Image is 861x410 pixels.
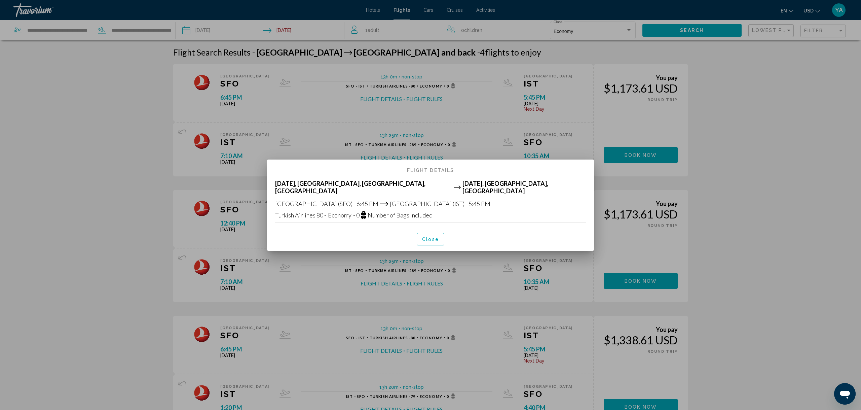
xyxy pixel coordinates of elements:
button: Close [417,233,444,245]
span: Economy [328,211,351,219]
span: [GEOGRAPHIC_DATA] (IST) - 5:45 PM [390,200,490,207]
span: [DATE], [GEOGRAPHIC_DATA], [GEOGRAPHIC_DATA] [462,180,586,195]
span: Close [422,237,439,242]
div: Turkish Airlines 80 - [275,211,586,219]
span: - 0 [353,211,360,219]
span: Number of Bags Included [368,211,433,219]
span: [GEOGRAPHIC_DATA] (SFO) - 6:45 PM [275,200,378,207]
h2: Flight Details [275,168,586,173]
span: [DATE], [GEOGRAPHIC_DATA], [GEOGRAPHIC_DATA], [GEOGRAPHIC_DATA] [275,180,452,195]
iframe: Button to launch messaging window [834,383,856,405]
